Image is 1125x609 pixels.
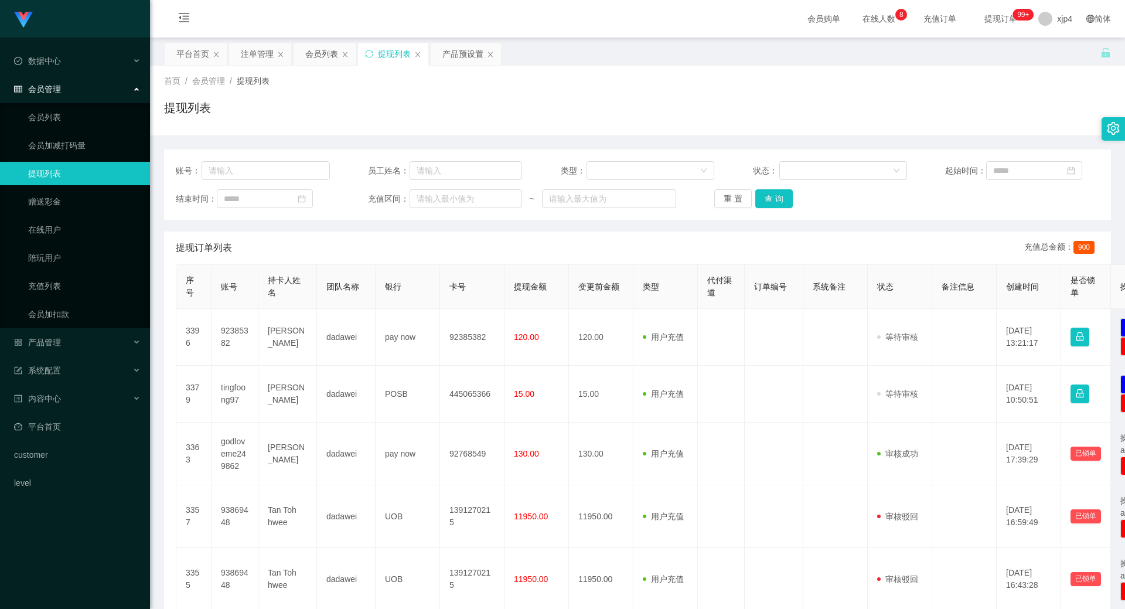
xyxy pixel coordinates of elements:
span: 产品管理 [14,338,61,347]
input: 请输入 [202,161,330,180]
span: 备注信息 [942,282,974,291]
button: 查 询 [755,189,793,208]
h1: 提现列表 [164,99,211,117]
a: 充值列表 [28,274,141,298]
a: 会员列表 [28,106,141,129]
img: logo.9652507e.png [14,12,33,28]
i: 图标: unlock [1100,47,1111,58]
td: [PERSON_NAME] [258,309,317,366]
a: 提现列表 [28,162,141,185]
i: 图标: close [414,51,421,58]
sup: 210 [1012,9,1034,21]
i: 图标: down [893,167,900,175]
span: 团队名称 [326,282,359,291]
a: 在线用户 [28,218,141,241]
span: 用户充值 [643,512,684,521]
span: 类型： [561,165,587,177]
span: 系统备注 [813,282,846,291]
i: 图标: profile [14,394,22,403]
div: 产品预设置 [442,43,483,65]
span: 持卡人姓名 [268,275,301,297]
span: 充值订单 [918,15,962,23]
div: 充值总金额： [1024,241,1099,255]
i: 图标: menu-fold [164,1,204,38]
span: 序号 [186,275,194,297]
span: 状态： [753,165,779,177]
div: 会员列表 [305,43,338,65]
span: 15.00 [514,389,534,399]
a: customer [14,443,141,467]
i: 图标: table [14,85,22,93]
span: 120.00 [514,332,539,342]
td: godloveme249862 [212,423,258,485]
td: POSB [376,366,440,423]
td: 3357 [176,485,212,548]
button: 已锁单 [1071,572,1101,586]
a: level [14,471,141,495]
span: 用户充值 [643,449,684,458]
div: 平台首页 [176,43,209,65]
td: 130.00 [569,423,633,485]
td: tingfoong97 [212,366,258,423]
td: [PERSON_NAME] [258,423,317,485]
span: 是否锁单 [1071,275,1095,297]
span: ~ [522,193,542,205]
span: 数据中心 [14,56,61,66]
td: dadawei [317,366,376,423]
span: 订单编号 [754,282,787,291]
i: 图标: calendar [298,195,306,203]
td: dadawei [317,485,376,548]
span: 用户充值 [643,574,684,584]
td: 3363 [176,423,212,485]
td: 93869448 [212,485,258,548]
td: UOB [376,485,440,548]
span: 充值区间： [368,193,409,205]
td: dadawei [317,423,376,485]
button: 已锁单 [1071,447,1101,461]
span: 用户充值 [643,389,684,399]
span: 卡号 [449,282,466,291]
a: 赠送彩金 [28,190,141,213]
span: 审核成功 [877,449,918,458]
span: 结束时间： [176,193,217,205]
span: 在线人数 [857,15,901,23]
span: 提现列表 [237,76,270,86]
td: 92385382 [440,309,504,366]
td: pay now [376,309,440,366]
td: 120.00 [569,309,633,366]
span: / [230,76,232,86]
i: 图标: close [213,51,220,58]
span: 变更前金额 [578,282,619,291]
sup: 8 [895,9,907,21]
a: 会员加减打码量 [28,134,141,157]
p: 8 [899,9,904,21]
span: 11950.00 [514,574,548,584]
span: 代付渠道 [707,275,732,297]
td: Tan Toh hwee [258,485,317,548]
span: 提现订单列表 [176,241,232,255]
td: 3396 [176,309,212,366]
span: 提现金额 [514,282,547,291]
span: 会员管理 [14,84,61,94]
span: 提现订单 [979,15,1023,23]
span: 首页 [164,76,180,86]
td: [PERSON_NAME] [258,366,317,423]
span: / [185,76,187,86]
i: 图标: setting [1107,122,1120,135]
i: 图标: close [487,51,494,58]
span: 审核驳回 [877,574,918,584]
span: 11950.00 [514,512,548,521]
span: 系统配置 [14,366,61,375]
i: 图标: global [1086,15,1095,23]
span: 内容中心 [14,394,61,403]
span: 审核驳回 [877,512,918,521]
td: 92385382 [212,309,258,366]
td: 15.00 [569,366,633,423]
span: 类型 [643,282,659,291]
td: 92768549 [440,423,504,485]
div: 注单管理 [241,43,274,65]
span: 等待审核 [877,389,918,399]
td: 3379 [176,366,212,423]
a: 会员加扣款 [28,302,141,326]
a: 陪玩用户 [28,246,141,270]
